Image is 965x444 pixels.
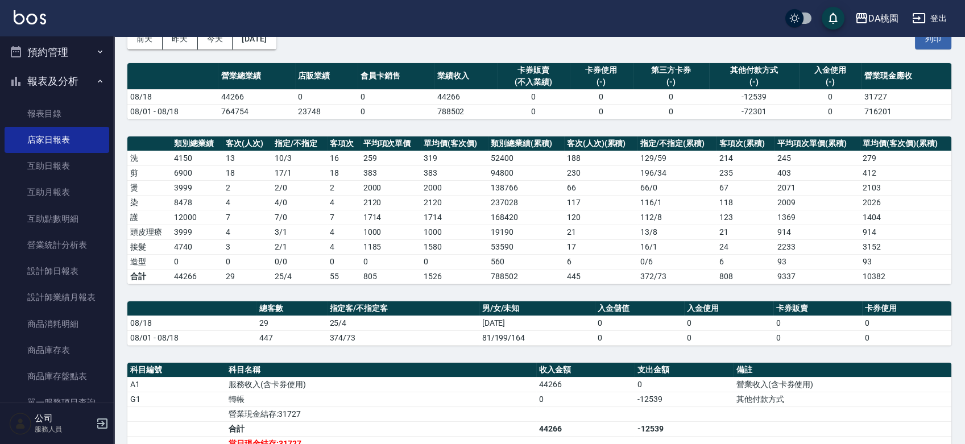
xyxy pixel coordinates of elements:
[226,406,536,421] td: 營業現金結存:31727
[127,165,171,180] td: 剪
[637,210,716,225] td: 112 / 8
[564,225,637,239] td: 21
[361,151,421,165] td: 259
[127,63,951,119] table: a dense table
[564,195,637,210] td: 117
[775,180,860,195] td: 2071
[127,392,226,406] td: G1
[860,165,951,180] td: 412
[358,89,434,104] td: 0
[5,206,109,232] a: 互助點數明細
[226,363,536,377] th: 科目名稱
[633,104,709,119] td: 0
[127,239,171,254] td: 接髮
[14,10,46,24] img: Logo
[256,301,326,316] th: 總客數
[860,225,951,239] td: 914
[127,363,226,377] th: 科目編號
[127,180,171,195] td: 燙
[775,210,860,225] td: 1369
[488,151,564,165] td: 52400
[218,63,295,90] th: 營業總業績
[712,64,796,76] div: 其他付款方式
[488,136,564,151] th: 類別總業績(累積)
[5,127,109,153] a: 店家日報表
[860,180,951,195] td: 2103
[421,254,488,269] td: 0
[862,330,951,345] td: 0
[327,239,361,254] td: 4
[775,254,860,269] td: 93
[915,28,951,49] button: 列印
[127,89,218,104] td: 08/18
[709,89,799,104] td: -12539
[716,210,775,225] td: 123
[127,136,951,284] table: a dense table
[272,239,326,254] td: 2 / 1
[358,63,434,90] th: 會員卡銷售
[223,151,272,165] td: 13
[327,210,361,225] td: 7
[773,330,863,345] td: 0
[171,195,223,210] td: 8478
[171,225,223,239] td: 3999
[799,89,862,104] td: 0
[564,136,637,151] th: 客次(人次)(累積)
[488,195,564,210] td: 237028
[198,28,233,49] button: 今天
[5,337,109,363] a: 商品庫存表
[637,269,716,284] td: 372/73
[488,269,564,284] td: 788502
[327,269,361,284] td: 55
[421,239,488,254] td: 1580
[171,210,223,225] td: 12000
[773,301,863,316] th: 卡券販賣
[171,269,223,284] td: 44266
[127,269,171,284] td: 合計
[709,104,799,119] td: -72301
[223,165,272,180] td: 18
[716,239,775,254] td: 24
[564,269,637,284] td: 445
[327,136,361,151] th: 客項次
[272,254,326,269] td: 0 / 0
[635,363,733,377] th: 支出金額
[684,330,773,345] td: 0
[479,316,595,330] td: [DATE]
[421,180,488,195] td: 2000
[636,76,706,88] div: (-)
[272,136,326,151] th: 指定/不指定
[564,210,637,225] td: 120
[868,11,898,26] div: DA桃園
[775,165,860,180] td: 403
[850,7,903,30] button: DA桃園
[171,239,223,254] td: 4740
[500,76,566,88] div: (不入業績)
[223,180,272,195] td: 2
[223,269,272,284] td: 29
[802,76,859,88] div: (-)
[712,76,796,88] div: (-)
[361,136,421,151] th: 平均項次單價
[536,392,635,406] td: 0
[171,254,223,269] td: 0
[860,151,951,165] td: 279
[488,225,564,239] td: 19190
[500,64,566,76] div: 卡券販賣
[573,64,630,76] div: 卡券使用
[637,165,716,180] td: 196 / 34
[536,377,635,392] td: 44266
[862,301,951,316] th: 卡券使用
[637,195,716,210] td: 116 / 1
[226,392,536,406] td: 轉帳
[637,136,716,151] th: 指定/不指定(累積)
[564,180,637,195] td: 66
[862,89,951,104] td: 31727
[595,301,684,316] th: 入金儲值
[860,254,951,269] td: 93
[716,151,775,165] td: 214
[716,225,775,239] td: 21
[479,301,595,316] th: 男/女/未知
[223,195,272,210] td: 4
[127,225,171,239] td: 頭皮理療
